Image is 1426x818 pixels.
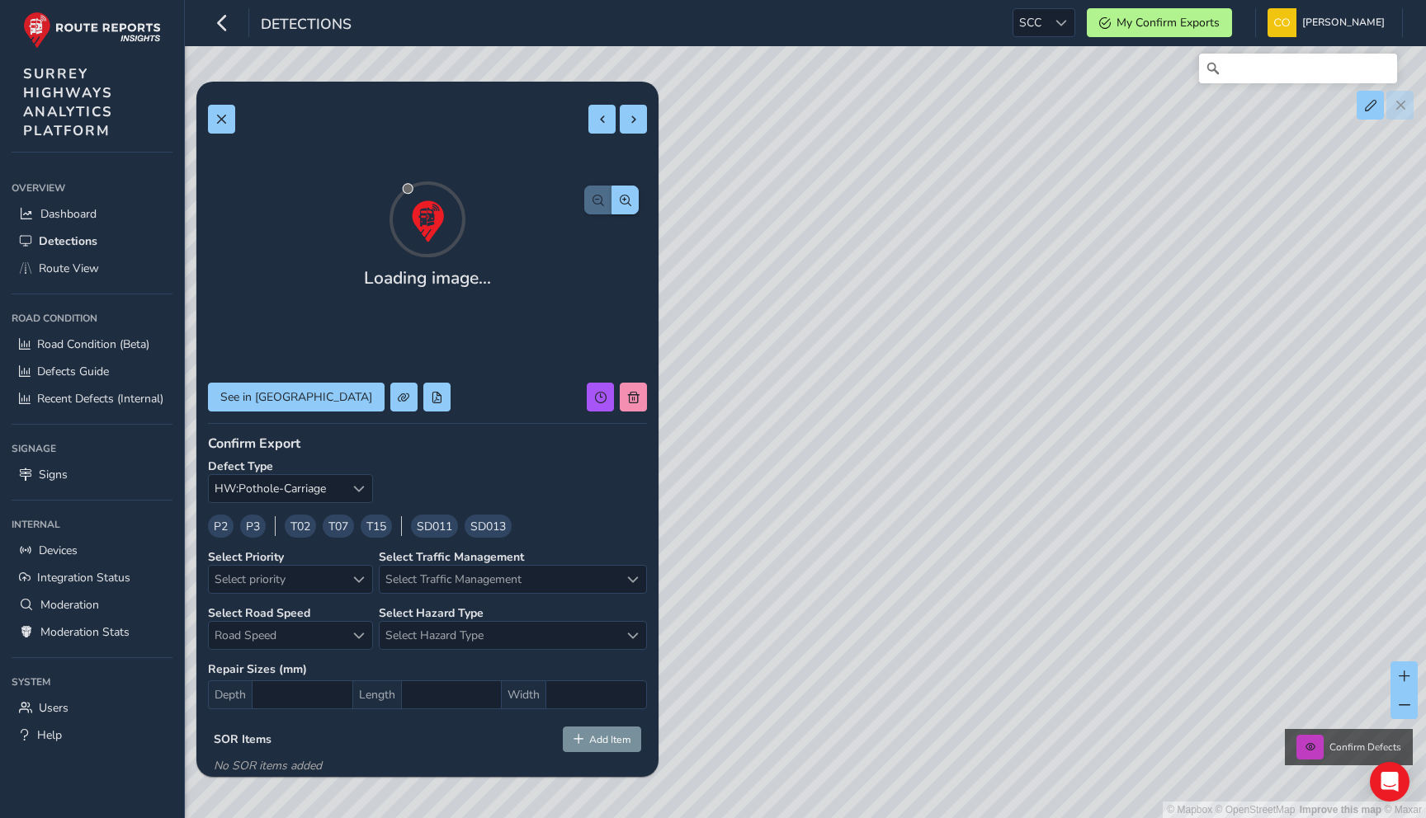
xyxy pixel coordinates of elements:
button: My Confirm Exports [1087,8,1232,37]
div: Internal [12,512,172,537]
div: Select priority [345,566,372,593]
img: rr logo [23,12,161,49]
span: Road Speed [209,622,345,649]
span: Confirm Defects [1329,740,1401,754]
a: Dashboard [12,200,172,228]
strong: Select Hazard Type [379,605,484,621]
span: Add Item [589,733,630,746]
strong: Select Priority [208,549,284,565]
div: Select Hazard Type [619,622,646,649]
strong: Select Traffic Management [379,549,524,565]
a: Road Condition (Beta) [12,331,172,358]
span: SCC [1013,9,1047,36]
a: Users [12,694,172,722]
span: SD011 [417,518,452,535]
span: Help [37,727,62,743]
strong: SOR Items [214,731,272,747]
div: Signage [12,436,172,461]
span: Dashboard [40,206,97,222]
span: [PERSON_NAME] [1302,8,1385,37]
span: Road Condition (Beta) [37,336,149,352]
span: T07 [328,518,348,535]
span: SURREY HIGHWAYS ANALYTICS PLATFORM [23,64,113,140]
span: T15 [366,518,386,535]
span: Defects Guide [37,364,109,379]
a: Help [12,722,172,749]
span: Select Hazard Type [380,622,619,649]
a: Integration Status [12,564,172,591]
span: Width [502,680,545,709]
strong: Select Road Speed [208,605,310,621]
div: Road Condition [12,306,172,331]
span: My Confirm Exports [1117,15,1220,31]
span: Route View [39,261,99,276]
span: Length [353,680,401,709]
span: Users [39,700,68,716]
span: Signs [39,467,68,482]
span: Moderation [40,597,99,613]
span: See in [GEOGRAPHIC_DATA] [220,389,372,405]
span: HW:Pothole-Carriage [209,475,345,502]
a: Detections [12,228,172,255]
span: Detections [39,233,97,249]
span: T02 [290,518,310,535]
a: Route View [12,255,172,282]
span: Integration Status [37,570,130,585]
div: Select a type [345,475,372,502]
span: Moderation Stats [40,624,130,640]
strong: Defect Type [208,458,273,474]
div: Select Traffic Management [619,566,646,593]
a: Defects Guide [12,358,172,385]
em: No SOR items added [214,758,322,773]
span: P2 [214,518,228,535]
button: [PERSON_NAME] [1268,8,1391,37]
a: Moderation [12,591,172,618]
input: Search [1199,54,1397,83]
span: Devices [39,543,78,558]
div: Open Intercom Messenger [1370,762,1409,802]
span: Depth [208,680,252,709]
div: Road Speed [345,622,372,649]
button: See in Route View [208,383,385,411]
span: Select Traffic Management [380,566,619,593]
div: Overview [12,176,172,200]
span: Select priority [209,566,345,593]
a: Devices [12,537,172,564]
div: Confirm Export [208,435,647,453]
a: Recent Defects (Internal) [12,385,172,412]
strong: Repair Sizes (mm) [208,661,647,677]
span: P3 [246,518,260,535]
div: System [12,670,172,694]
a: Moderation Stats [12,618,172,646]
span: SD013 [470,518,506,535]
h4: Loading image... [364,268,491,289]
span: Recent Defects (Internal) [37,391,163,407]
a: Signs [12,461,172,488]
button: Add Item [563,726,642,751]
img: diamond-layout [1268,8,1296,37]
span: Detections [261,14,352,37]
